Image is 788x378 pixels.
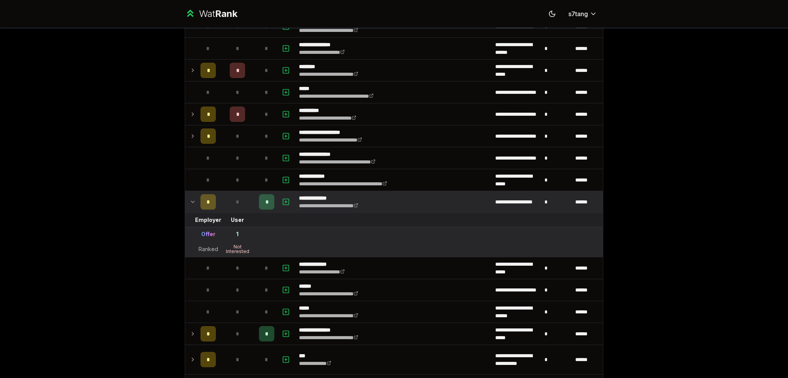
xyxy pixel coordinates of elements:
div: Not Interested [222,245,253,254]
span: s7tang [568,9,588,18]
span: Rank [215,8,237,19]
button: s7tang [562,7,603,21]
td: User [219,213,256,227]
div: Wat [199,8,237,20]
a: WatRank [185,8,237,20]
td: Employer [197,213,219,227]
div: 1 [236,230,239,238]
div: Offer [201,230,215,238]
div: Ranked [199,245,218,253]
